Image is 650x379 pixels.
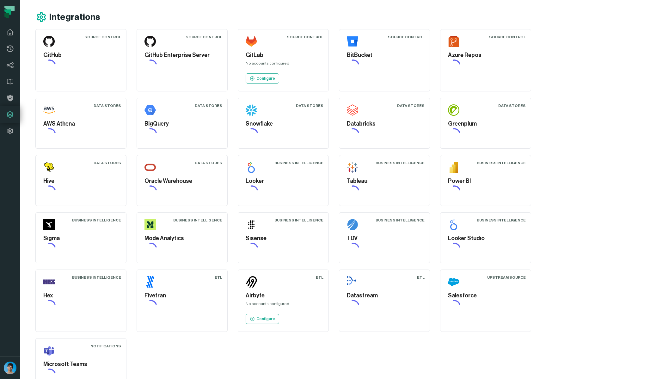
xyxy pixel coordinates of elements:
[448,120,523,128] h5: Greenplum
[246,73,279,84] a: Configure
[448,162,459,173] img: Power BI
[376,160,425,165] div: Business Intelligence
[246,61,321,68] div: No accounts configured
[448,276,459,288] img: Salesforce
[49,12,100,23] h1: Integrations
[144,51,220,59] h5: GitHub Enterprise Server
[43,234,119,243] h5: Sigma
[448,104,459,116] img: Greenplum
[347,104,358,116] img: Databricks
[43,177,119,185] h5: Hive
[347,177,422,185] h5: Tableau
[498,103,526,108] div: Data Stores
[186,34,222,40] div: Source Control
[144,162,156,173] img: Oracle Warehouse
[94,160,121,165] div: Data Stores
[256,316,275,321] p: Configure
[246,234,321,243] h5: Sisense
[43,219,55,230] img: Sigma
[477,160,526,165] div: Business Intelligence
[448,51,523,59] h5: Azure Repos
[347,162,358,173] img: Tableau
[296,103,323,108] div: Data Stores
[90,344,121,349] div: Notifications
[347,291,422,300] h5: Datastream
[144,104,156,116] img: BigQuery
[173,218,222,223] div: Business Intelligence
[246,162,257,173] img: Looker
[246,177,321,185] h5: Looker
[72,218,121,223] div: Business Intelligence
[487,275,526,280] div: Upstream Source
[195,103,222,108] div: Data Stores
[43,345,55,356] img: Microsoft Teams
[347,120,422,128] h5: Databricks
[274,160,323,165] div: Business Intelligence
[144,177,220,185] h5: Oracle Warehouse
[43,360,119,369] h5: Microsoft Teams
[256,76,275,81] p: Configure
[376,218,425,223] div: Business Intelligence
[43,51,119,59] h5: GitHub
[388,34,425,40] div: Source Control
[43,120,119,128] h5: AWS Athena
[4,362,16,374] img: avatar of Omri Ildis
[347,36,358,47] img: BitBucket
[287,34,323,40] div: Source Control
[144,291,220,300] h5: Fivetran
[246,314,279,324] a: Configure
[489,34,526,40] div: Source Control
[43,104,55,116] img: AWS Athena
[246,104,257,116] img: Snowflake
[246,301,321,309] div: No accounts configured
[477,218,526,223] div: Business Intelligence
[246,276,257,288] img: Airbyte
[43,162,55,173] img: Hive
[246,291,321,300] h5: Airbyte
[195,160,222,165] div: Data Stores
[448,234,523,243] h5: Looker Studio
[144,120,220,128] h5: BigQuery
[316,275,323,280] div: ETL
[274,218,323,223] div: Business Intelligence
[43,291,119,300] h5: Hex
[397,103,425,108] div: Data Stores
[347,51,422,59] h5: BitBucket
[43,36,55,47] img: GitHub
[246,120,321,128] h5: Snowflake
[72,275,121,280] div: Business Intelligence
[347,219,358,230] img: TDV
[144,36,156,47] img: GitHub Enterprise Server
[94,103,121,108] div: Data Stores
[347,234,422,243] h5: TDV
[144,219,156,230] img: Mode Analytics
[448,36,459,47] img: Azure Repos
[215,275,222,280] div: ETL
[448,177,523,185] h5: Power BI
[417,275,425,280] div: ETL
[246,36,257,47] img: GitLab
[448,219,459,230] img: Looker Studio
[144,234,220,243] h5: Mode Analytics
[347,276,358,288] img: Datastream
[43,276,55,288] img: Hex
[246,219,257,230] img: Sisense
[448,291,523,300] h5: Salesforce
[84,34,121,40] div: Source Control
[144,276,156,288] img: Fivetran
[246,51,321,59] h5: GitLab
